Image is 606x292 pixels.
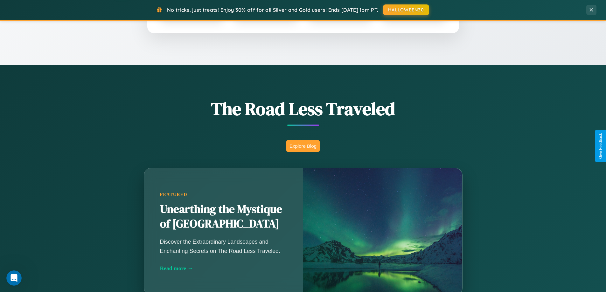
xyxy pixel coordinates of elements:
div: Featured [160,192,287,197]
p: Discover the Extraordinary Landscapes and Enchanting Secrets on The Road Less Traveled. [160,237,287,255]
button: Explore Blog [286,140,320,152]
h2: Unearthing the Mystique of [GEOGRAPHIC_DATA] [160,202,287,231]
h1: The Road Less Traveled [112,97,494,121]
div: Read more → [160,265,287,272]
span: No tricks, just treats! Enjoy 30% off for all Silver and Gold users! Ends [DATE] 1pm PT. [167,7,378,13]
button: HALLOWEEN30 [383,4,429,15]
iframe: Intercom live chat [6,270,22,286]
div: Give Feedback [598,133,603,159]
